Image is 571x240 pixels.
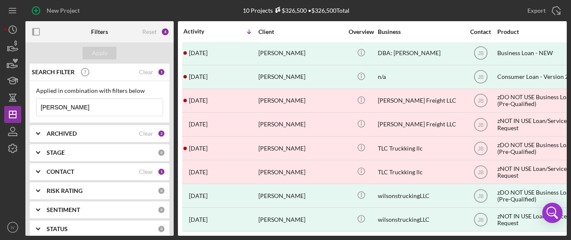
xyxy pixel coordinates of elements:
[477,74,483,80] text: JB
[477,193,483,199] text: JB
[25,2,88,19] button: New Project
[258,28,343,35] div: Client
[139,168,153,175] div: Clear
[378,42,463,64] div: DBA: [PERSON_NAME]
[47,2,80,19] div: New Project
[258,42,343,64] div: [PERSON_NAME]
[47,168,74,175] b: CONTACT
[477,50,483,56] text: JB
[378,184,463,207] div: wilsonstruckingLLC
[4,219,21,236] button: IV
[47,226,68,232] b: STATUS
[36,87,163,94] div: Applied in combination with filters below
[189,216,208,223] time: 2023-01-11 23:58
[142,28,157,35] div: Reset
[378,161,463,183] div: TLC Truckking llc
[542,203,563,223] div: Open Intercom Messenger
[158,130,165,137] div: 2
[519,2,567,19] button: Export
[32,69,75,75] b: SEARCH FILTER
[139,130,153,137] div: Clear
[47,207,80,213] b: SENTIMENT
[345,28,377,35] div: Overview
[47,149,65,156] b: STAGE
[47,130,77,137] b: ARCHIVED
[11,225,15,230] text: IV
[258,113,343,136] div: [PERSON_NAME]
[258,184,343,207] div: [PERSON_NAME]
[378,137,463,159] div: TLC Truckking llc
[158,68,165,76] div: 1
[158,206,165,214] div: 0
[92,47,108,59] div: Apply
[258,161,343,183] div: [PERSON_NAME]
[189,97,208,104] time: 2023-05-01 15:09
[47,187,83,194] b: RISK RATING
[477,145,483,151] text: JB
[158,149,165,156] div: 0
[273,7,307,14] div: $326,500
[189,50,208,56] time: 2024-04-02 21:39
[378,28,463,35] div: Business
[91,28,108,35] b: Filters
[189,145,208,152] time: 2023-04-10 17:21
[477,122,483,128] text: JB
[258,89,343,112] div: [PERSON_NAME]
[161,28,169,36] div: 4
[243,7,349,14] div: 10 Projects • $326,500 Total
[477,98,483,104] text: JB
[378,208,463,231] div: wilsonstruckingLLC
[189,121,208,128] time: 2023-04-24 15:10
[258,208,343,231] div: [PERSON_NAME]
[83,47,116,59] button: Apply
[139,69,153,75] div: Clear
[258,66,343,88] div: [PERSON_NAME]
[258,137,343,159] div: [PERSON_NAME]
[158,187,165,195] div: 0
[378,89,463,112] div: [PERSON_NAME] Freight LLC
[158,225,165,233] div: 0
[477,217,483,223] text: JB
[189,193,208,199] time: 2023-01-16 19:54
[477,169,483,175] text: JB
[189,169,208,176] time: 2023-04-10 14:44
[189,73,208,80] time: 2024-02-23 23:18
[378,66,463,88] div: n/a
[527,2,546,19] div: Export
[183,28,221,35] div: Activity
[158,168,165,176] div: 1
[378,113,463,136] div: [PERSON_NAME] Freight LLC
[465,28,496,35] div: Contact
